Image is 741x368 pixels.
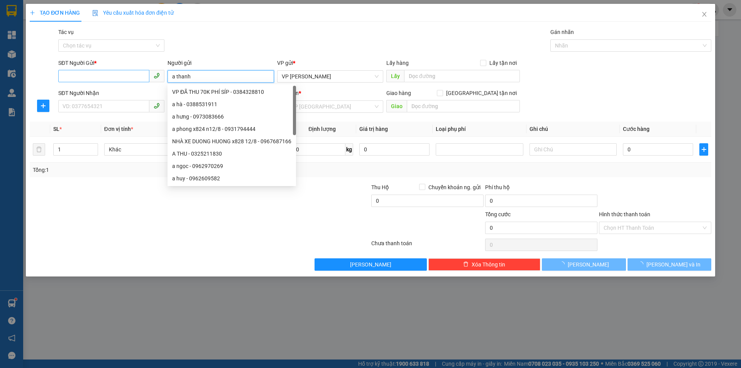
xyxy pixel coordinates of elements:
[345,143,353,156] span: kg
[167,110,296,123] div: a hưng - 0973083666
[550,29,574,35] label: Gán nhãn
[30,10,35,15] span: plus
[58,89,164,97] div: SĐT Người Nhận
[486,59,520,67] span: Lấy tận nơi
[443,89,520,97] span: [GEOGRAPHIC_DATA] tận nơi
[277,59,383,67] div: VP gửi
[172,137,291,146] div: NHÀ XE DUONG HUONG x828 12/8 - 0967687166
[386,100,407,112] span: Giao
[463,261,469,268] span: delete
[646,260,700,269] span: [PERSON_NAME] và In
[282,71,379,82] span: VP Cương Gián
[172,149,291,158] div: A THU - 0325211830
[359,143,430,156] input: 0
[37,103,49,109] span: plus
[154,73,160,79] span: phone
[167,148,296,160] div: A THU - 0325211830
[172,174,291,183] div: a huy - 0962609582
[638,261,646,267] span: loading
[623,126,650,132] span: Cước hàng
[167,172,296,185] div: a huy - 0962609582
[172,100,291,109] div: a hà - 0388531911
[433,122,526,137] th: Loại phụ phí
[404,70,520,82] input: Dọc đường
[92,10,98,16] img: icon
[33,143,45,156] button: delete
[559,261,568,267] span: loading
[58,59,164,67] div: SĐT Người Gửi
[30,10,80,16] span: TẠO ĐƠN HÀNG
[308,126,336,132] span: Định lượng
[172,125,291,133] div: a phong x824 n12/8 - 0931794444
[485,183,597,195] div: Phí thu hộ
[104,126,133,132] span: Đơn vị tính
[167,160,296,172] div: a ngọc - 0962970269
[530,143,617,156] input: Ghi Chú
[167,123,296,135] div: a phong x824 n12/8 - 0931794444
[359,126,388,132] span: Giá trị hàng
[92,10,174,16] span: Yêu cầu xuất hóa đơn điện tử
[167,98,296,110] div: a hà - 0388531911
[167,135,296,148] div: NHÀ XE DUONG HUONG x828 12/8 - 0967687166
[370,239,484,253] div: Chưa thanh toán
[699,143,708,156] button: plus
[407,100,520,112] input: Dọc đường
[167,59,274,67] div: Người gửi
[33,166,286,174] div: Tổng: 1
[568,260,609,269] span: [PERSON_NAME]
[485,211,511,217] span: Tổng cước
[386,70,404,82] span: Lấy
[53,126,59,132] span: SL
[599,211,650,217] label: Hình thức thanh toán
[109,144,187,155] span: Khác
[386,60,409,66] span: Lấy hàng
[386,90,411,96] span: Giao hàng
[58,29,74,35] label: Tác vụ
[154,103,160,109] span: phone
[172,88,291,96] div: VP ĐÃ THU 70K PHÍ SÍP - 0384328810
[701,11,707,17] span: close
[37,100,49,112] button: plus
[315,258,427,271] button: [PERSON_NAME]
[526,122,620,137] th: Ghi chú
[350,260,391,269] span: [PERSON_NAME]
[428,258,541,271] button: deleteXóa Thông tin
[628,258,711,271] button: [PERSON_NAME] và In
[172,162,291,170] div: a ngọc - 0962970269
[425,183,484,192] span: Chuyển khoản ng. gửi
[694,4,715,25] button: Close
[371,184,389,190] span: Thu Hộ
[542,258,626,271] button: [PERSON_NAME]
[172,112,291,121] div: a hưng - 0973083666
[700,146,707,153] span: plus
[472,260,505,269] span: Xóa Thông tin
[167,86,296,98] div: VP ĐÃ THU 70K PHÍ SÍP - 0384328810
